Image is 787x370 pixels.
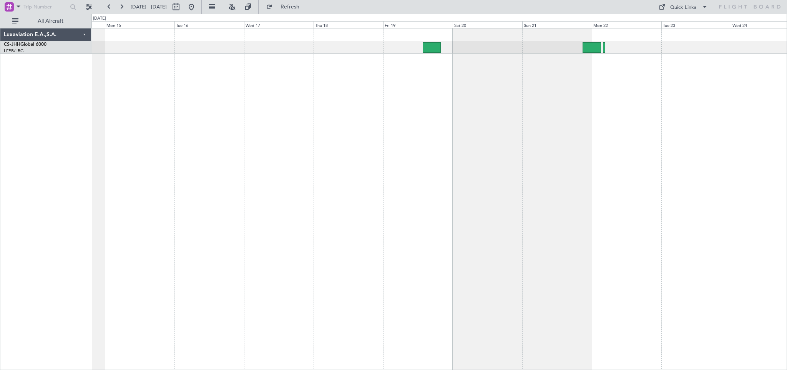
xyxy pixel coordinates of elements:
div: Tue 16 [174,21,244,28]
div: Mon 15 [105,21,174,28]
button: Quick Links [655,1,712,13]
div: Wed 17 [244,21,314,28]
div: Quick Links [670,4,696,12]
span: Refresh [274,4,306,10]
button: Refresh [262,1,309,13]
div: Mon 22 [592,21,661,28]
span: All Aircraft [20,18,81,24]
span: [DATE] - [DATE] [131,3,167,10]
div: Thu 18 [314,21,383,28]
div: Fri 19 [383,21,453,28]
div: Sat 20 [453,21,522,28]
div: Tue 23 [661,21,731,28]
div: Sun 21 [522,21,592,28]
a: LFPB/LBG [4,48,24,54]
span: CS-JHH [4,42,20,47]
button: All Aircraft [8,15,83,27]
a: CS-JHHGlobal 6000 [4,42,46,47]
div: [DATE] [93,15,106,22]
input: Trip Number [23,1,68,13]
